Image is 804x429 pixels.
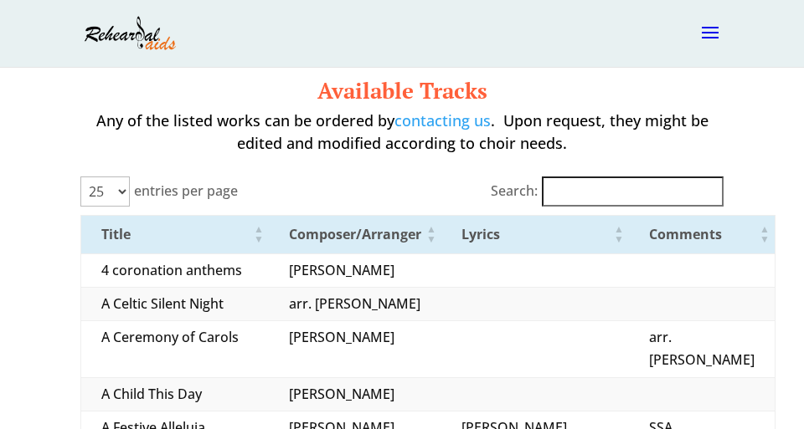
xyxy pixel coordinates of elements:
[491,180,538,202] label: Search:
[101,225,131,243] span: Title
[80,110,724,170] p: Any of the listed works can be ordered by . Upon request, they might be edited and modified accor...
[649,225,722,243] span: Comments
[269,321,441,377] td: [PERSON_NAME]
[81,253,270,287] td: 4 coronation anthems
[84,15,177,51] img: Rehearsal Aids
[461,225,500,243] span: Lyrics
[760,216,770,253] span: Comments: Activate to sort
[81,321,270,377] td: A Ceremony of Carols
[629,321,776,377] td: arr. [PERSON_NAME]
[269,288,441,321] td: arr. [PERSON_NAME]
[317,76,487,105] span: Available Tracks
[81,377,270,411] td: A Child This Day
[426,216,436,253] span: Composer/Arranger: Activate to sort
[269,253,441,287] td: [PERSON_NAME]
[269,377,441,411] td: [PERSON_NAME]
[614,216,624,253] span: Lyrics: Activate to sort
[394,110,491,130] a: contacting us
[254,216,264,253] span: Title: Activate to sort
[134,180,238,202] label: entries per page
[81,288,270,321] td: A Celtic Silent Night
[289,225,421,243] span: Composer/Arranger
